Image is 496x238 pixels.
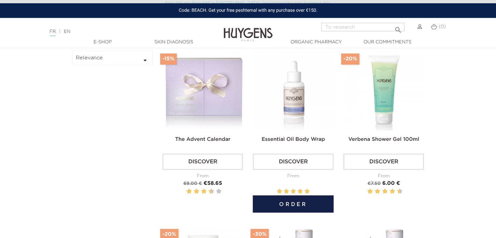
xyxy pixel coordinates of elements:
font: Relevance [76,55,103,60]
a: Our commitments [355,39,420,46]
label: 10 [217,187,220,196]
font: -20% [162,232,176,237]
font: 6.00 € [382,181,400,186]
label: 5 [200,187,201,196]
font: Free delivery from €60 in [GEOGRAPHIC_DATA]. Dispatched the next business day. [165,1,331,6]
input: To research [321,23,404,31]
label: 6 [383,187,386,196]
font:  [141,56,149,64]
label: 2 [368,187,372,196]
font: (0) [439,24,446,29]
font: 69.00 € [184,181,202,186]
a: Discover [253,154,333,170]
label: 3 [291,187,296,196]
font: Organic Pharmacy [291,40,342,44]
a: E-Shop [70,39,135,46]
button: Order [253,195,333,213]
font: From [197,174,209,178]
label: 4 [376,187,379,196]
label: 4 [297,187,303,196]
font: -15% [162,56,174,62]
label: 6 [202,187,205,196]
label: 5 [304,187,309,196]
img: Verbena Shower Gel 100ml [345,50,425,131]
label: 3 [192,187,193,196]
font: Our commitments [364,40,411,44]
font: 25.00 € [283,181,304,186]
a: Skin diagnosis [141,39,206,46]
label: 2 [188,187,191,196]
label: 1 [277,187,282,196]
label: 9 [396,187,397,196]
font: E-Shop [94,40,112,44]
font: €58.65 [203,181,222,186]
font: Discover [188,159,217,165]
font: FR [50,29,56,34]
img: The Advent Calendar [164,50,244,131]
a: Organic Pharmacy [284,39,349,46]
a: The Advent Calendar [175,137,231,142]
a: Essential Oil Body Wrap [262,137,325,142]
font: Discover [279,159,308,165]
button:  [392,21,404,30]
a: FR [50,29,56,36]
a: Discover [162,154,243,170]
label: 1 [185,187,186,196]
button: Relevance [72,50,153,65]
font: From [287,174,299,178]
a: Discover [343,154,424,170]
label: 7 [388,187,389,196]
label: 8 [391,187,394,196]
label: 9 [215,187,216,196]
img: Huygens [224,17,273,42]
font: From [378,174,390,178]
font:  [394,26,402,34]
label: 10 [398,187,401,196]
font: €7.50 [368,181,381,186]
font: Skin diagnosis [154,40,193,44]
font: Discover [369,159,398,165]
font: -20% [343,56,357,62]
a: EN [64,29,70,34]
font: Code: BEACH. Get your free peshtemal with any purchase over €150. [179,8,317,13]
label: 5 [381,187,382,196]
font: -30% [253,232,266,237]
label: 4 [195,187,198,196]
label: 7 [207,187,208,196]
a: Verbena Shower Gel 100ml [348,137,419,142]
font: | [59,29,61,34]
label: 2 [284,187,289,196]
label: 8 [210,187,213,196]
label: 3 [373,187,374,196]
label: 1 [366,187,367,196]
